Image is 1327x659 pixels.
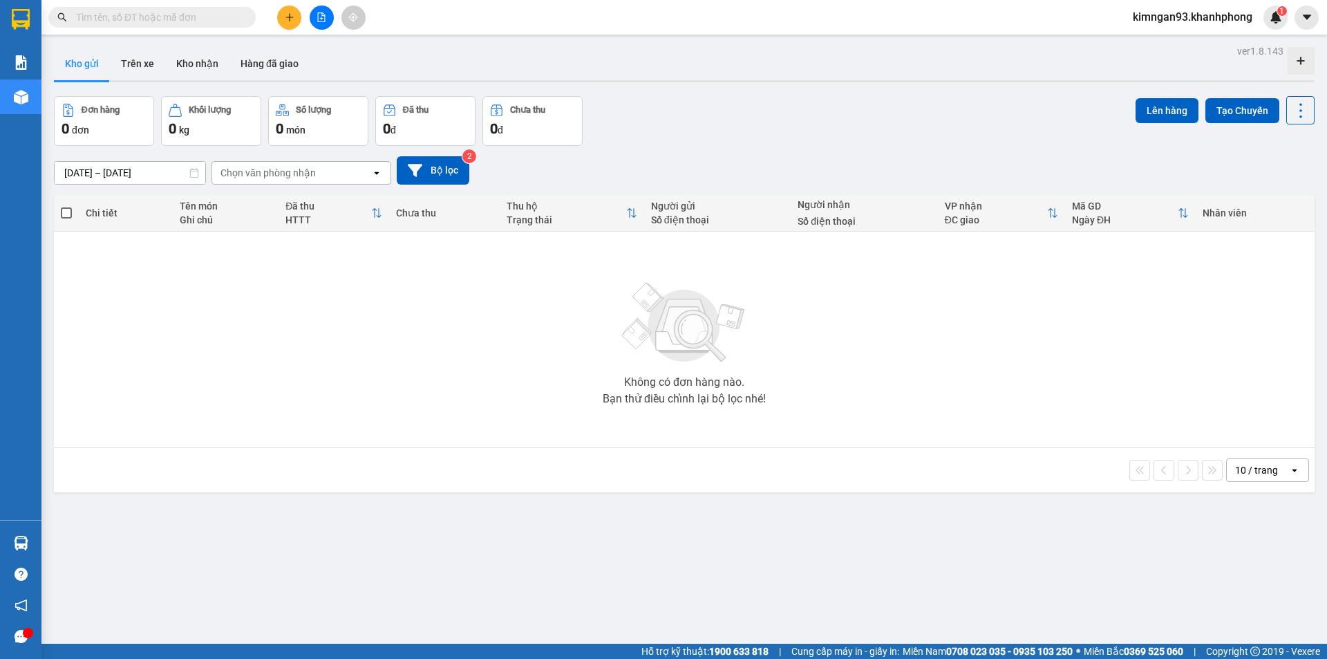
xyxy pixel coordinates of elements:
[1122,8,1263,26] span: kimngan93.khanhphong
[277,6,301,30] button: plus
[285,214,371,225] div: HTTT
[1289,465,1300,476] svg: open
[383,120,390,137] span: 0
[641,644,769,659] span: Hỗ trợ kỹ thuật:
[1205,98,1279,123] button: Tạo Chuyến
[54,47,110,80] button: Kho gửi
[507,201,626,212] div: Thu hộ
[110,47,165,80] button: Trên xe
[1136,98,1198,123] button: Lên hàng
[791,644,899,659] span: Cung cấp máy in - giấy in:
[15,630,28,643] span: message
[57,12,67,22] span: search
[55,162,205,184] input: Select a date range.
[1084,644,1183,659] span: Miền Bắc
[375,96,476,146] button: Đã thu0đ
[86,207,165,219] div: Chi tiết
[510,105,545,115] div: Chưa thu
[180,214,272,225] div: Ghi chú
[1072,214,1178,225] div: Ngày ĐH
[296,105,331,115] div: Số lượng
[490,120,498,137] span: 0
[1287,47,1315,75] div: Tạo kho hàng mới
[189,105,231,115] div: Khối lượng
[371,167,382,178] svg: open
[1124,646,1183,657] strong: 0369 525 060
[396,207,493,219] div: Chưa thu
[403,105,429,115] div: Đã thu
[1072,201,1178,212] div: Mã GD
[1279,6,1284,16] span: 1
[779,644,781,659] span: |
[798,199,931,210] div: Người nhận
[72,124,89,136] span: đơn
[624,377,744,388] div: Không có đơn hàng nào.
[76,10,239,25] input: Tìm tên, số ĐT hoặc mã đơn
[1270,11,1282,24] img: icon-new-feature
[348,12,358,22] span: aim
[603,393,766,405] div: Bạn thử điều chỉnh lại bộ lọc nhé!
[1250,647,1260,656] span: copyright
[15,599,28,612] span: notification
[54,96,154,146] button: Đơn hàng0đơn
[165,47,229,80] button: Kho nhận
[798,216,931,227] div: Số điện thoại
[310,6,334,30] button: file-add
[317,12,326,22] span: file-add
[1277,6,1287,16] sup: 1
[709,646,769,657] strong: 1900 633 818
[1295,6,1319,30] button: caret-down
[903,644,1073,659] span: Miền Nam
[268,96,368,146] button: Số lượng0món
[500,195,644,232] th: Toggle SortBy
[14,55,28,70] img: solution-icon
[397,156,469,185] button: Bộ lọc
[462,149,476,163] sup: 2
[651,214,784,225] div: Số điện thoại
[1065,195,1196,232] th: Toggle SortBy
[285,12,294,22] span: plus
[1235,463,1278,477] div: 10 / trang
[390,124,396,136] span: đ
[945,214,1047,225] div: ĐC giao
[279,195,389,232] th: Toggle SortBy
[82,105,120,115] div: Đơn hàng
[482,96,583,146] button: Chưa thu0đ
[651,201,784,212] div: Người gửi
[615,275,753,371] img: svg+xml;base64,PHN2ZyBjbGFzcz0ibGlzdC1wbHVnX19zdmciIHhtbG5zPSJodHRwOi8vd3d3LnczLm9yZy8yMDAwL3N2Zy...
[12,9,30,30] img: logo-vxr
[14,90,28,104] img: warehouse-icon
[938,195,1065,232] th: Toggle SortBy
[1194,644,1196,659] span: |
[62,120,69,137] span: 0
[1203,207,1308,219] div: Nhân viên
[507,214,626,225] div: Trạng thái
[276,120,283,137] span: 0
[229,47,310,80] button: Hàng đã giao
[180,201,272,212] div: Tên món
[169,120,176,137] span: 0
[220,166,316,180] div: Chọn văn phòng nhận
[1301,11,1313,24] span: caret-down
[498,124,503,136] span: đ
[945,201,1047,212] div: VP nhận
[161,96,261,146] button: Khối lượng0kg
[285,201,371,212] div: Đã thu
[179,124,189,136] span: kg
[15,568,28,581] span: question-circle
[1237,44,1283,59] div: ver 1.8.143
[946,646,1073,657] strong: 0708 023 035 - 0935 103 250
[1076,649,1080,654] span: ⚪️
[286,124,305,136] span: món
[341,6,366,30] button: aim
[14,536,28,550] img: warehouse-icon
